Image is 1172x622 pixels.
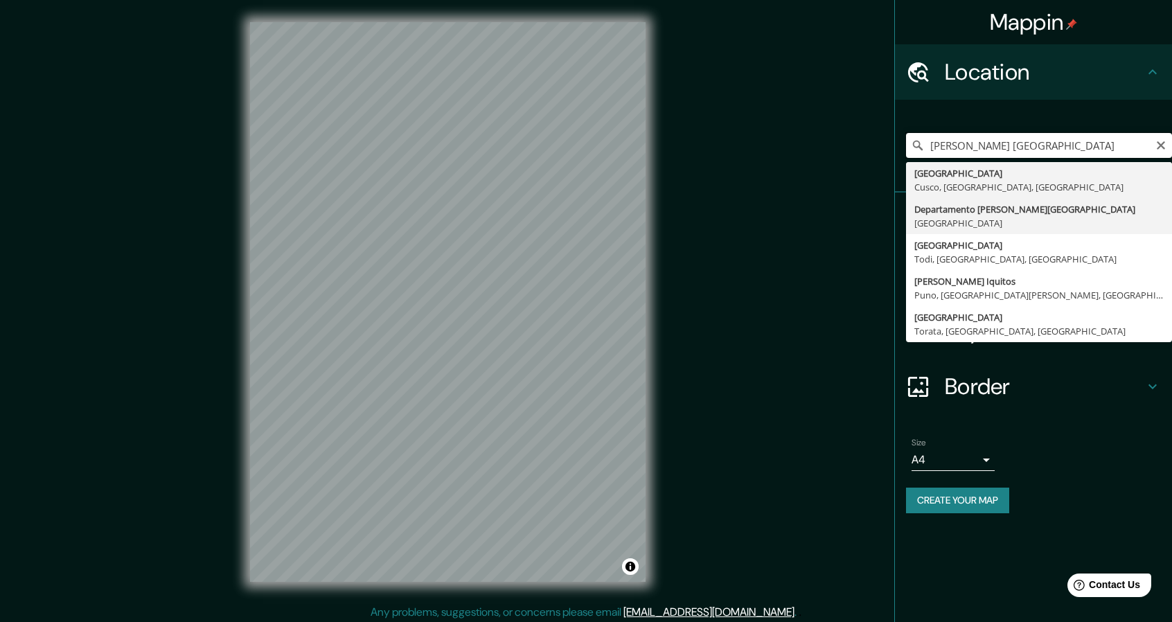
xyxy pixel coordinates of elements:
h4: Layout [945,317,1144,345]
div: . [797,604,799,621]
button: Create your map [906,488,1009,513]
div: Todi, [GEOGRAPHIC_DATA], [GEOGRAPHIC_DATA] [914,252,1164,266]
div: Departamento [PERSON_NAME][GEOGRAPHIC_DATA] [914,202,1164,216]
h4: Border [945,373,1144,400]
div: Cusco, [GEOGRAPHIC_DATA], [GEOGRAPHIC_DATA] [914,180,1164,194]
div: Style [895,248,1172,303]
h4: Mappin [990,8,1078,36]
div: Torata, [GEOGRAPHIC_DATA], [GEOGRAPHIC_DATA] [914,324,1164,338]
a: [EMAIL_ADDRESS][DOMAIN_NAME] [623,605,794,619]
div: [GEOGRAPHIC_DATA] [914,310,1164,324]
div: Layout [895,303,1172,359]
button: Clear [1155,138,1166,151]
label: Size [912,437,926,449]
h4: Location [945,58,1144,86]
div: Border [895,359,1172,414]
canvas: Map [250,22,646,582]
div: [GEOGRAPHIC_DATA] [914,238,1164,252]
div: [PERSON_NAME] Iquitos [914,274,1164,288]
p: Any problems, suggestions, or concerns please email . [371,604,797,621]
div: Location [895,44,1172,100]
div: Puno, [GEOGRAPHIC_DATA][PERSON_NAME], [GEOGRAPHIC_DATA] [914,288,1164,302]
div: [GEOGRAPHIC_DATA] [914,166,1164,180]
div: [GEOGRAPHIC_DATA] [914,216,1164,230]
iframe: Help widget launcher [1049,568,1157,607]
div: Pins [895,193,1172,248]
img: pin-icon.png [1066,19,1077,30]
div: A4 [912,449,995,471]
input: Pick your city or area [906,133,1172,158]
button: Toggle attribution [622,558,639,575]
div: . [799,604,801,621]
